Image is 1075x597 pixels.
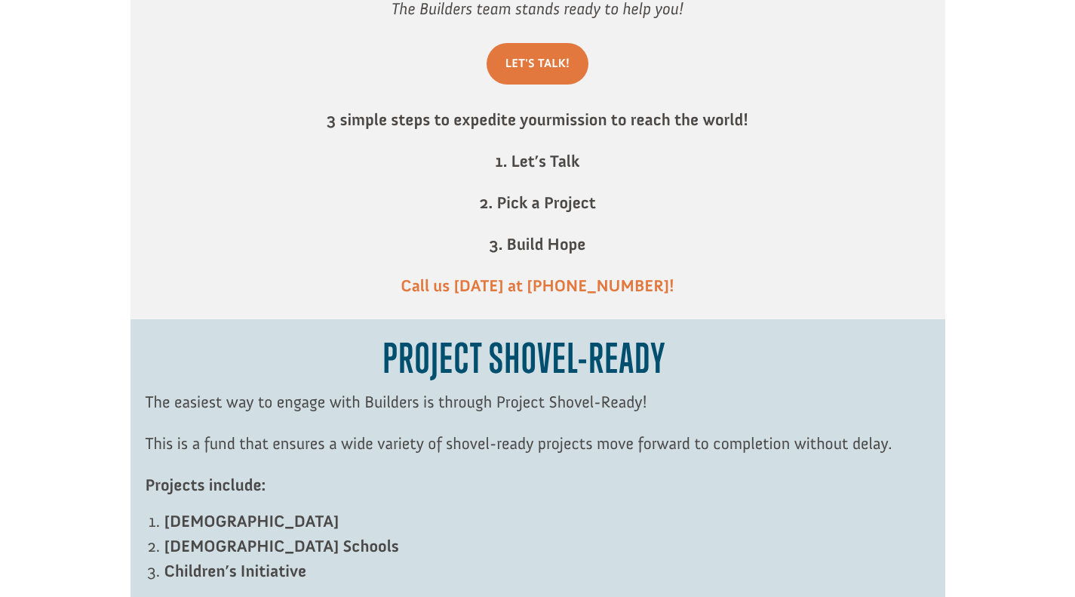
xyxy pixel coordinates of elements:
[146,475,266,495] strong: Projects include:
[213,30,281,57] button: Donate
[27,15,207,45] div: [PERSON_NAME] donated $300
[164,561,307,581] strong: Children’s Initiative
[401,275,674,296] b: Call us [DATE] at [PHONE_NUMBER]!
[496,151,580,171] strong: 1. Let’s Talk
[479,192,596,213] strong: 2. Pick a Project
[487,43,588,85] a: Let's Talk!
[146,433,892,454] span: This is a fund that ensures a wide variety of shovel-ready projects move forward to completion wi...
[27,47,207,57] div: to
[382,334,665,382] span: Project Shovel-Ready
[490,234,586,254] strong: 3. Build Hope
[146,392,647,412] span: The easiest way to engage with Builders is through Project Shovel-Ready!
[551,109,748,130] strong: mission to reach the world!
[27,32,39,44] img: emoji thumbsUp
[27,60,38,71] img: US.png
[35,46,127,57] strong: Builders International
[41,60,207,71] span: [GEOGRAPHIC_DATA] , [GEOGRAPHIC_DATA]
[164,536,399,556] strong: [DEMOGRAPHIC_DATA] Schools
[164,511,339,531] strong: [DEMOGRAPHIC_DATA]
[327,109,551,130] strong: 3 simple steps to expedite your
